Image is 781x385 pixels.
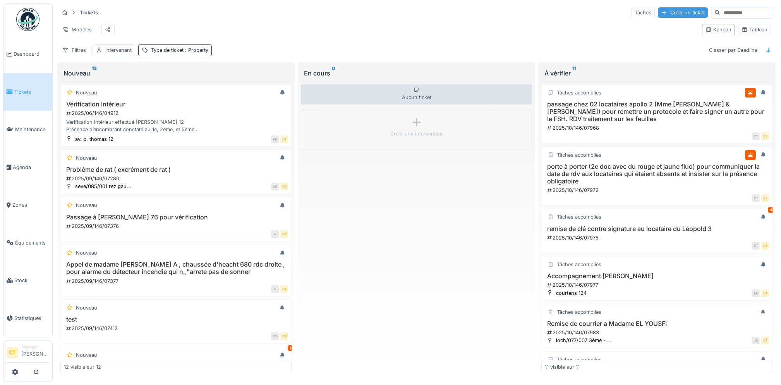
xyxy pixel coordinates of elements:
div: Filtres [59,44,89,56]
div: CT [280,332,288,340]
h3: passage chez 02 locataires apollo 2 (Mme [PERSON_NAME] & [PERSON_NAME]) pour remettre un protocol... [545,101,769,123]
div: Type de ticket [151,46,208,54]
div: courtens 124 [556,289,587,297]
div: À vérifier [544,68,769,78]
span: Statistiques [14,315,49,322]
div: Kanban [705,26,731,33]
div: CT [271,332,279,340]
a: Agenda [3,149,52,187]
div: Nouveau [76,202,97,209]
h3: Vérification intérieur [64,101,288,108]
a: Statistiques [3,299,52,337]
div: 2025/09/146/07377 [65,277,288,285]
div: 2025/10/146/07975 [546,234,769,241]
div: Aucun ticket [301,84,532,104]
div: 2025/09/146/07376 [65,222,288,230]
div: Classer par Deadline [705,44,761,56]
div: CT [761,337,769,344]
span: Zones [12,201,49,209]
li: [PERSON_NAME] [21,344,49,361]
div: IF [271,285,279,293]
div: 2025/10/146/07983 [546,329,769,336]
div: Vérification intérieur effectué [PERSON_NAME] 12 Présence d’encombrant constaté au 1e, 2eme, et 5... [64,118,288,133]
sup: 0 [332,68,335,78]
div: CT [761,242,769,250]
div: 4 [768,207,774,213]
div: 2025/09/146/07413 [65,325,288,332]
div: seve/085/001 rez gau... [75,183,131,190]
div: Nouveau [76,249,97,257]
div: 2025/10/146/07977 [546,281,769,289]
div: Tâches accomplies [557,308,601,316]
span: Dashboard [14,50,49,58]
h3: Problème de rat ( excrément de rat ) [64,166,288,173]
div: 11 visible sur 11 [545,363,580,371]
div: Tâches accomplies [557,356,601,363]
a: Dashboard [3,35,52,73]
div: Nouveau [64,68,288,78]
div: av. p. thomas 12 [75,135,113,143]
div: En cours [304,68,529,78]
div: Intervenant [105,46,132,54]
div: CT [761,194,769,202]
strong: Tickets [77,9,101,16]
div: Nouveau [76,89,97,96]
div: 12 visible sur 12 [64,363,101,371]
div: Tâches [631,7,655,18]
div: CT [752,194,760,202]
span: Maintenance [15,126,49,133]
div: Tâches accomplies [557,261,601,268]
span: : Property [184,47,208,53]
div: Tâches accomplies [557,151,601,159]
div: 2025/09/146/07280 [65,175,288,182]
li: CT [7,347,18,358]
div: EK [271,135,279,143]
div: CT [280,135,288,143]
a: Équipements [3,224,52,262]
div: Nouveau [76,351,97,359]
sup: 12 [92,68,97,78]
span: Agenda [13,164,49,171]
a: Maintenance [3,111,52,149]
div: 1 [288,345,293,351]
h3: remise de clé contre signature au locataire du Léopold 3 [545,225,769,233]
h3: Appel de madame [PERSON_NAME] A , chaussée d'heacht 680 rdc droite , pour alarme du détecteur inc... [64,261,288,275]
div: 2025/10/146/07972 [546,187,769,194]
div: loch/077/007 3ème - ... [556,337,612,344]
h3: porte à porter (2e doc avec du rouge et jaune fluo) pour communiquer la date de rdv aux locataire... [545,163,769,185]
sup: 11 [572,68,576,78]
img: Badge_color-CXgf-gQk.svg [16,8,39,31]
div: 2025/10/146/07968 [546,124,769,132]
div: CT [761,132,769,140]
div: Manager [21,344,49,350]
div: AO [271,183,279,190]
div: JR [752,337,760,344]
div: CT [280,285,288,293]
h3: Remise de courrier a Madame EL YOUSFI [545,320,769,327]
div: CT [752,242,760,250]
a: Stock [3,262,52,299]
a: CT Manager[PERSON_NAME] [7,344,49,363]
h3: Accompagnement [PERSON_NAME] [545,272,769,280]
span: Stock [14,277,49,284]
div: Tableau [742,26,767,33]
div: IF [271,230,279,238]
div: CT [280,230,288,238]
div: Modèles [59,24,95,35]
div: Nouveau [76,154,97,162]
div: EK [752,289,760,297]
div: Nouveau [76,304,97,311]
div: CT [280,183,288,190]
h3: test [64,316,288,323]
div: Créer un ticket [658,7,708,18]
div: CT [761,289,769,297]
span: Équipements [15,239,49,246]
h3: Passage à [PERSON_NAME] 76 pour vérification [64,214,288,221]
a: Zones [3,186,52,224]
span: Tickets [14,88,49,96]
div: Créer une intervention [390,130,443,137]
div: Tâches accomplies [557,213,601,221]
a: Tickets [3,73,52,111]
div: CT [752,132,760,140]
div: Tâches accomplies [557,89,601,96]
